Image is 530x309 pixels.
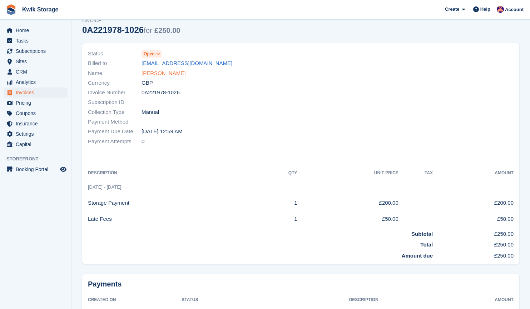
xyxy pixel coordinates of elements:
[349,294,466,306] th: Description
[445,6,459,13] span: Create
[88,280,514,289] h2: Payments
[142,69,185,78] a: [PERSON_NAME]
[182,294,349,306] th: Status
[4,139,68,149] a: menu
[88,69,142,78] span: Name
[433,227,514,238] td: £250.00
[88,211,261,227] td: Late Fees
[16,46,59,56] span: Subscriptions
[4,36,68,46] a: menu
[144,51,155,57] span: Open
[411,231,433,237] strong: Subtotal
[16,98,59,108] span: Pricing
[59,165,68,174] a: Preview store
[142,59,232,68] a: [EMAIL_ADDRESS][DOMAIN_NAME]
[433,168,514,179] th: Amount
[88,89,142,97] span: Invoice Number
[297,211,398,227] td: £50.00
[16,88,59,98] span: Invoices
[88,184,121,190] span: [DATE] - [DATE]
[144,26,152,34] span: for
[4,56,68,66] a: menu
[297,168,398,179] th: Unit Price
[88,59,142,68] span: Billed to
[88,128,142,136] span: Payment Due Date
[142,128,183,136] time: 2025-08-21 23:59:59 UTC
[433,238,514,249] td: £250.00
[4,67,68,77] a: menu
[4,98,68,108] a: menu
[4,46,68,56] a: menu
[142,79,153,87] span: GBP
[4,119,68,129] a: menu
[16,119,59,129] span: Insurance
[88,79,142,87] span: Currency
[297,195,398,211] td: £200.00
[142,108,159,116] span: Manual
[16,67,59,77] span: CRM
[88,98,142,106] span: Subscription ID
[16,139,59,149] span: Capital
[88,50,142,58] span: Status
[88,118,142,126] span: Payment Method
[88,108,142,116] span: Collection Type
[82,25,180,35] div: 0A221978-1026
[261,195,297,211] td: 1
[142,138,144,146] span: 0
[4,129,68,139] a: menu
[4,88,68,98] a: menu
[4,108,68,118] a: menu
[142,50,162,58] a: Open
[16,36,59,46] span: Tasks
[6,155,71,163] span: Storefront
[466,294,514,306] th: Amount
[16,77,59,87] span: Analytics
[16,25,59,35] span: Home
[261,168,297,179] th: QTY
[88,138,142,146] span: Payment Attempts
[88,168,261,179] th: Description
[480,6,490,13] span: Help
[4,164,68,174] a: menu
[398,168,433,179] th: Tax
[88,294,182,306] th: Created On
[497,6,504,13] img: Jade Stanley
[261,211,297,227] td: 1
[505,6,524,13] span: Account
[433,195,514,211] td: £200.00
[16,108,59,118] span: Coupons
[420,241,433,248] strong: Total
[6,4,16,15] img: stora-icon-8386f47178a22dfd0bd8f6a31ec36ba5ce8667c1dd55bd0f319d3a0aa187defe.svg
[4,77,68,87] a: menu
[142,89,180,97] span: 0A221978-1026
[16,164,59,174] span: Booking Portal
[19,4,61,15] a: Kwik Storage
[402,253,433,259] strong: Amount due
[433,211,514,227] td: £50.00
[433,249,514,260] td: £250.00
[82,17,180,24] span: Invoice
[16,56,59,66] span: Sites
[16,129,59,139] span: Settings
[154,26,180,34] span: £250.00
[88,195,261,211] td: Storage Payment
[4,25,68,35] a: menu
